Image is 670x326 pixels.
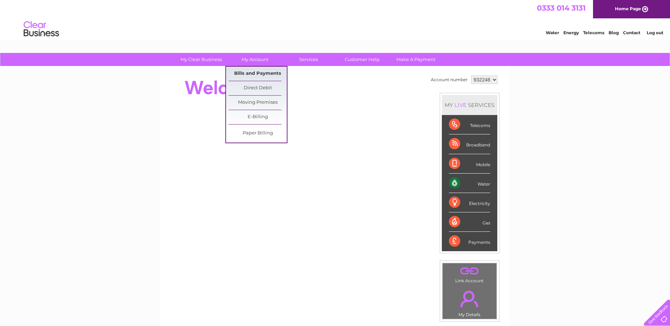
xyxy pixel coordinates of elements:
[449,174,490,193] div: Water
[229,67,287,81] a: Bills and Payments
[387,53,445,66] a: Make A Payment
[449,212,490,232] div: Gas
[546,30,559,35] a: Water
[442,285,497,319] td: My Details
[444,286,495,311] a: .
[442,263,497,285] td: Link Account
[453,102,468,108] div: LIVE
[449,154,490,174] div: Mobile
[229,126,287,140] a: Paper Billing
[449,193,490,212] div: Electricity
[449,115,490,134] div: Telecoms
[623,30,640,35] a: Contact
[647,30,663,35] a: Log out
[229,110,287,124] a: E-Billing
[279,53,338,66] a: Services
[444,265,495,277] a: .
[172,53,230,66] a: My Clear Business
[563,30,579,35] a: Energy
[609,30,619,35] a: Blog
[537,4,586,12] a: 0333 014 3131
[168,4,502,34] div: Clear Business is a trading name of Verastar Limited (registered in [GEOGRAPHIC_DATA] No. 3667643...
[583,30,604,35] a: Telecoms
[229,81,287,95] a: Direct Debit
[449,134,490,154] div: Broadband
[226,53,284,66] a: My Account
[449,232,490,251] div: Payments
[229,96,287,110] a: Moving Premises
[23,18,59,40] img: logo.png
[442,95,497,115] div: MY SERVICES
[429,74,469,86] td: Account number
[333,53,391,66] a: Customer Help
